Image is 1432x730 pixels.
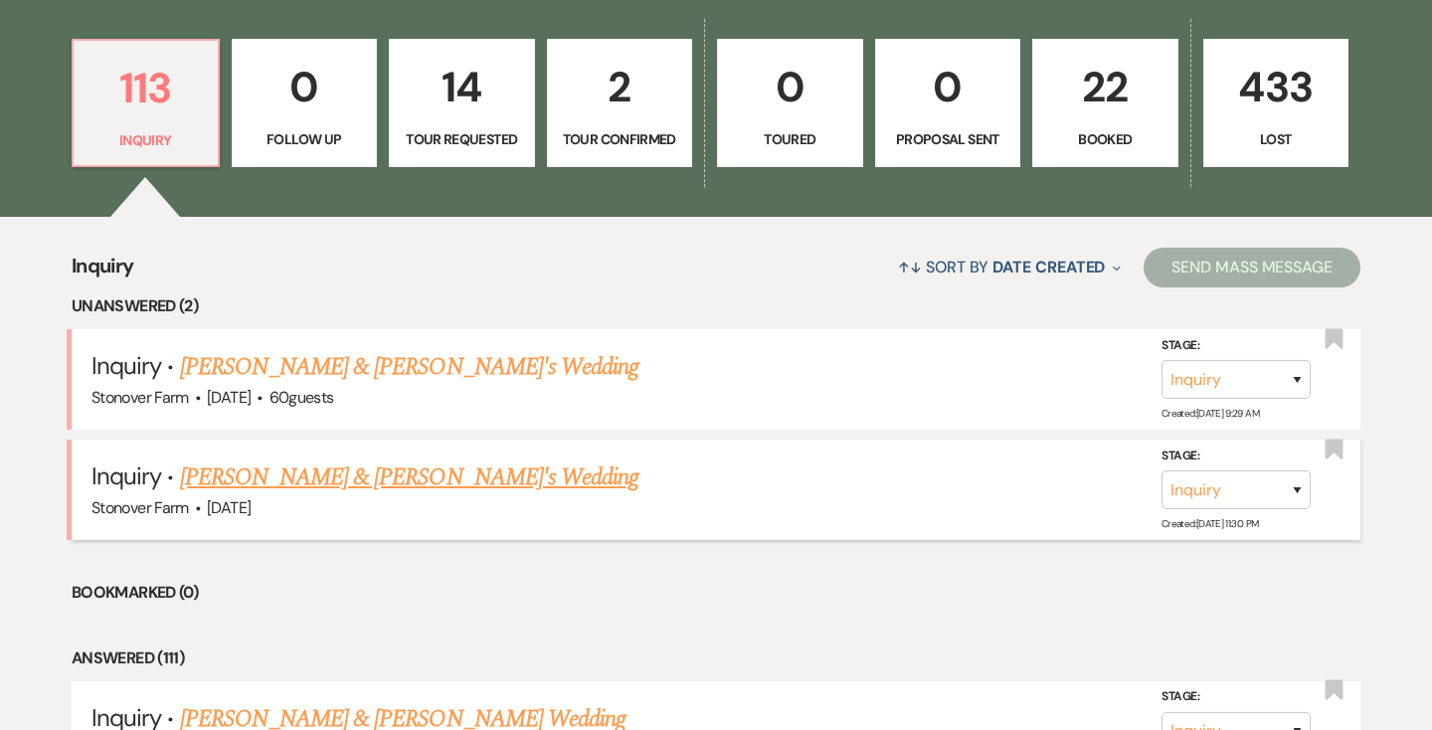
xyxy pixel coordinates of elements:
[245,54,365,120] p: 0
[888,54,1008,120] p: 0
[890,241,1129,293] button: Sort By Date Created
[402,128,522,150] p: Tour Requested
[560,54,680,120] p: 2
[269,387,334,408] span: 60 guests
[72,39,220,168] a: 113Inquiry
[91,497,189,518] span: Stonover Farm
[888,128,1008,150] p: Proposal Sent
[717,39,863,168] a: 0Toured
[91,460,161,491] span: Inquiry
[547,39,693,168] a: 2Tour Confirmed
[402,54,522,120] p: 14
[72,645,1360,671] li: Answered (111)
[86,129,206,151] p: Inquiry
[207,387,251,408] span: [DATE]
[72,251,134,293] span: Inquiry
[1162,446,1311,467] label: Stage:
[1144,248,1360,287] button: Send Mass Message
[1216,128,1337,150] p: Lost
[86,55,206,121] p: 113
[560,128,680,150] p: Tour Confirmed
[180,459,639,495] a: [PERSON_NAME] & [PERSON_NAME]'s Wedding
[1032,39,1178,168] a: 22Booked
[1203,39,1349,168] a: 433Lost
[232,39,378,168] a: 0Follow Up
[245,128,365,150] p: Follow Up
[875,39,1021,168] a: 0Proposal Sent
[1162,686,1311,708] label: Stage:
[1045,54,1165,120] p: 22
[730,128,850,150] p: Toured
[992,257,1105,277] span: Date Created
[898,257,922,277] span: ↑↓
[207,497,251,518] span: [DATE]
[1162,335,1311,357] label: Stage:
[1216,54,1337,120] p: 433
[1045,128,1165,150] p: Booked
[91,387,189,408] span: Stonover Farm
[72,580,1360,606] li: Bookmarked (0)
[91,350,161,381] span: Inquiry
[72,293,1360,319] li: Unanswered (2)
[389,39,535,168] a: 14Tour Requested
[1162,517,1258,530] span: Created: [DATE] 11:30 PM
[730,54,850,120] p: 0
[180,349,639,385] a: [PERSON_NAME] & [PERSON_NAME]'s Wedding
[1162,407,1259,420] span: Created: [DATE] 9:29 AM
